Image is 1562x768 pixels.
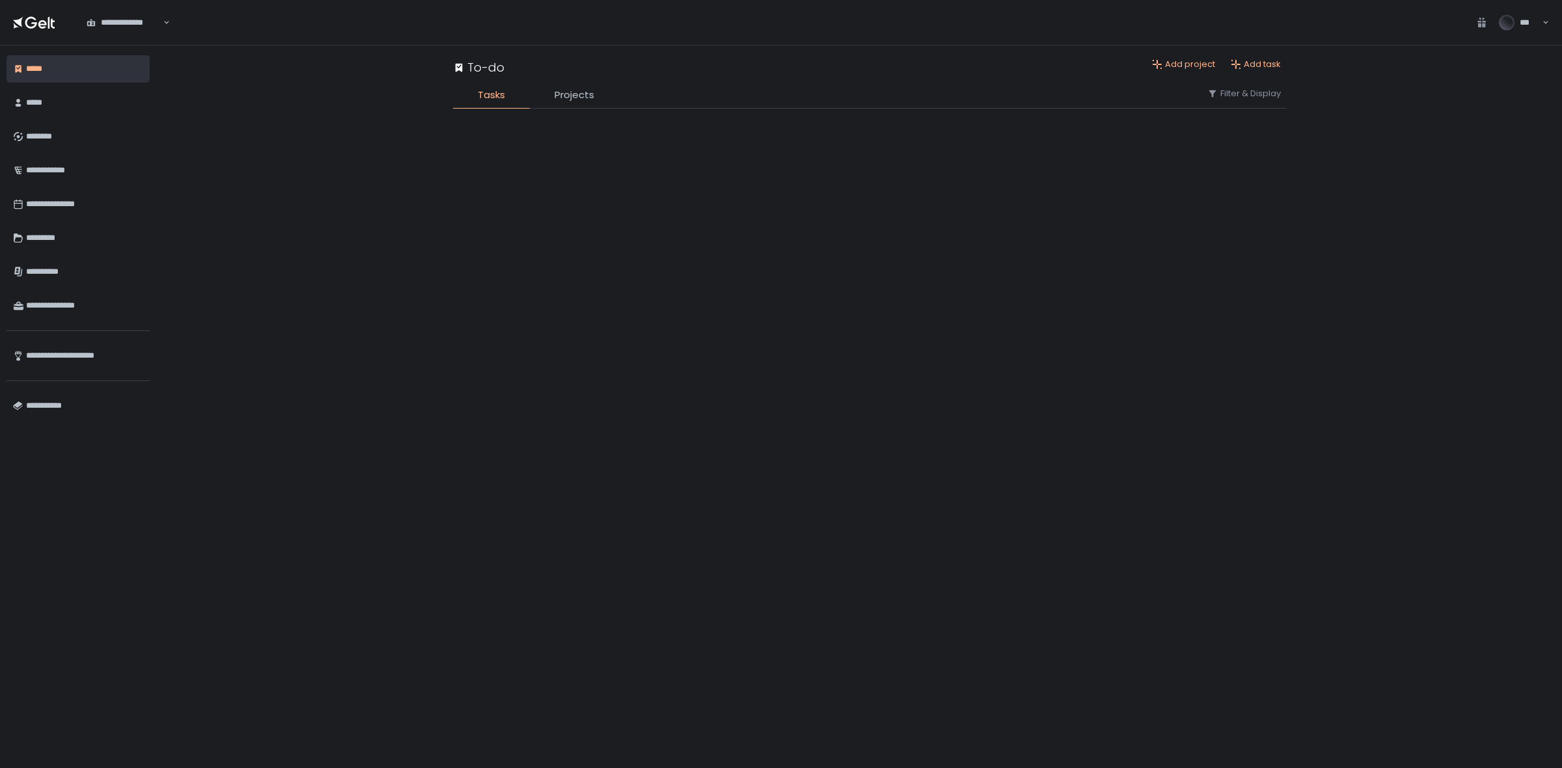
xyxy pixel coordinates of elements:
button: Filter & Display [1207,88,1281,99]
button: Add task [1231,59,1281,70]
div: To-do [453,59,504,76]
span: Tasks [478,88,505,103]
span: Projects [555,88,594,103]
button: Add project [1152,59,1215,70]
div: Search for option [78,8,170,36]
